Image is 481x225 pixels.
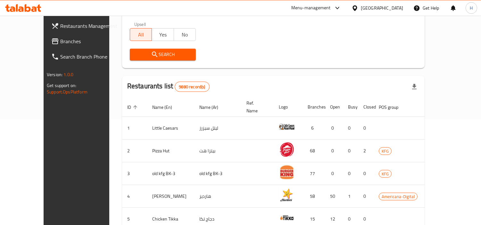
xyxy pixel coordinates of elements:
td: 4 [122,185,147,208]
td: 1 [343,185,358,208]
td: 0 [325,117,343,140]
td: Pizza Hut [147,140,194,162]
span: Get support on: [47,81,76,90]
a: Support.OpsPlatform [47,88,87,96]
td: 0 [343,117,358,140]
td: 68 [303,140,325,162]
span: POS group [379,103,407,111]
th: Logo [274,97,303,117]
td: [PERSON_NAME] [147,185,194,208]
span: KFG [379,148,391,155]
td: 0 [325,140,343,162]
img: Hardee's [279,187,295,203]
button: All [130,28,152,41]
span: Ref. Name [246,99,266,115]
span: H [470,4,473,12]
img: old kfg BK-3 [279,164,295,180]
div: Menu-management [291,4,331,12]
span: 9880 record(s) [175,84,209,90]
span: Search Branch Phone [60,53,119,60]
td: Little Caesars [147,117,194,140]
span: Yes [154,30,171,39]
td: 3 [122,162,147,185]
a: Branches [46,34,124,49]
td: old kfg BK-3 [194,162,241,185]
td: 58 [303,185,325,208]
td: 6 [303,117,325,140]
div: Total records count [175,82,209,92]
td: 2 [358,140,374,162]
td: بيتزا هت [194,140,241,162]
button: Search [130,49,196,60]
a: Search Branch Phone [46,49,124,64]
td: 50 [325,185,343,208]
button: Yes [152,28,174,41]
td: 0 [358,117,374,140]
img: Pizza Hut [279,141,295,157]
div: [GEOGRAPHIC_DATA] [361,4,403,12]
img: Little Caesars [279,119,295,135]
label: Upsell [134,22,146,26]
td: 0 [343,140,358,162]
span: Version: [47,70,62,79]
span: Search [135,51,191,59]
span: ID [127,103,139,111]
td: 0 [325,162,343,185]
th: Open [325,97,343,117]
a: Restaurants Management [46,18,124,34]
h2: Restaurants list [127,81,210,92]
td: 2 [122,140,147,162]
span: Name (En) [152,103,180,111]
th: Closed [358,97,374,117]
td: 0 [358,185,374,208]
span: 1.0.0 [63,70,73,79]
th: Busy [343,97,358,117]
td: 0 [343,162,358,185]
span: Name (Ar) [199,103,227,111]
td: 0 [358,162,374,185]
span: Branches [60,37,119,45]
span: All [133,30,149,39]
span: Americana-Digital [379,193,417,200]
td: old kfg BK-3 [147,162,194,185]
button: No [174,28,196,41]
span: Restaurants Management [60,22,119,30]
span: KFG [379,170,391,178]
td: ليتل سيزرز [194,117,241,140]
td: هارديز [194,185,241,208]
span: No [177,30,193,39]
td: 77 [303,162,325,185]
th: Branches [303,97,325,117]
div: Export file [407,79,422,94]
td: 1 [122,117,147,140]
